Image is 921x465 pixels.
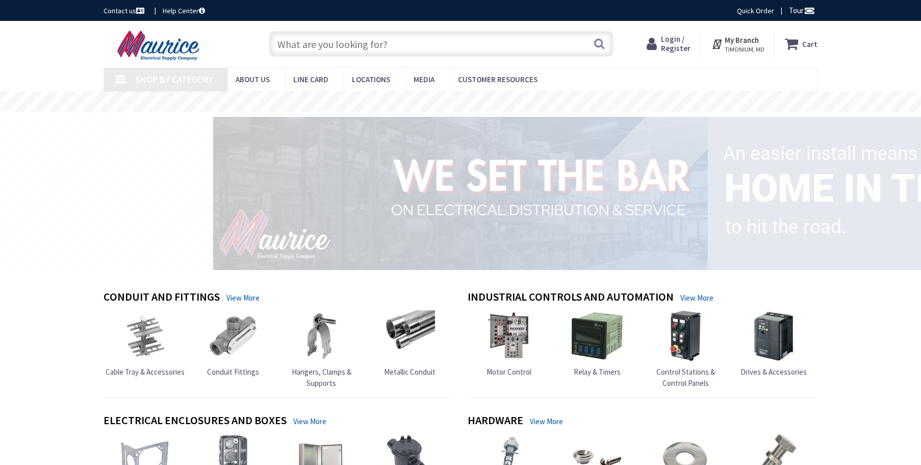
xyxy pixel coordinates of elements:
[135,74,213,85] span: Shop By Category
[458,75,538,84] span: Customer Resources
[119,310,170,361] img: Cable Tray & Accessories
[789,6,815,15] span: Tour
[293,416,326,427] a: View More
[292,367,351,387] span: Hangers, Clamps & Supports
[384,310,435,361] img: Metallic Conduit
[104,290,220,305] h4: Conduit and Fittings
[384,367,436,377] span: Metallic Conduit
[106,367,185,377] span: Cable Tray & Accessories
[725,209,847,245] rs-layer: to hit the road.
[660,310,711,361] img: Control Stations & Control Panels
[725,35,759,45] strong: My Branch
[644,310,727,388] a: Control Stations & Control Panels Control Stations & Control Panels
[483,310,534,377] a: Motor Control Motor Control
[574,367,621,377] span: Relay & Timers
[530,416,563,427] a: View More
[207,367,259,377] span: Conduit Fittings
[483,310,534,361] img: Motor Control
[236,75,270,84] span: About us
[711,35,764,53] div: My Branch TIMONIUM, MD
[296,310,347,361] img: Hangers, Clamps & Supports
[384,310,436,377] a: Metallic Conduit Metallic Conduit
[468,414,523,429] h4: Hardware
[279,310,363,388] a: Hangers, Clamps & Supports Hangers, Clamps & Supports
[106,310,185,377] a: Cable Tray & Accessories Cable Tray & Accessories
[802,35,817,53] strong: Cart
[468,290,674,305] h4: Industrial Controls and Automation
[785,35,817,53] a: Cart
[647,35,690,53] a: Login / Register
[269,31,613,57] input: What are you looking for?
[656,367,715,387] span: Control Stations & Control Panels
[104,30,216,61] img: Maurice Electrical Supply Company
[748,310,799,361] img: Drives & Accessories
[293,75,328,84] span: Line Card
[208,310,259,361] img: Conduit Fittings
[352,75,390,84] span: Locations
[163,6,205,16] a: Help Center
[368,96,554,108] rs-layer: Free Same Day Pickup at 15 Locations
[572,310,623,377] a: Relay & Timers Relay & Timers
[740,367,807,377] span: Drives & Accessories
[226,292,260,303] a: View More
[572,310,623,361] img: Relay & Timers
[680,292,713,303] a: View More
[661,34,690,53] span: Login / Register
[487,367,531,377] span: Motor Control
[414,75,434,84] span: Media
[725,45,764,54] span: TIMONIUM, MD
[104,6,146,16] a: Contact us
[207,310,259,377] a: Conduit Fittings Conduit Fittings
[201,114,712,272] img: 1_1.png
[740,310,807,377] a: Drives & Accessories Drives & Accessories
[104,414,287,429] h4: Electrical Enclosures and Boxes
[737,6,774,16] a: Quick Order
